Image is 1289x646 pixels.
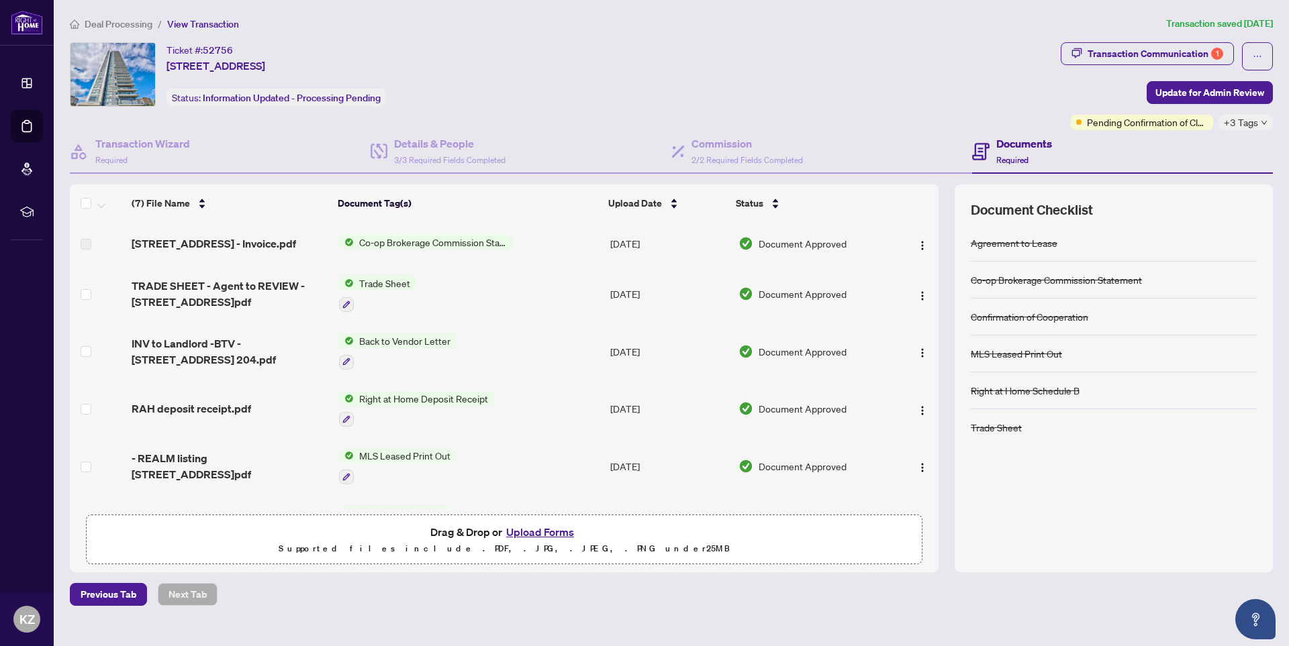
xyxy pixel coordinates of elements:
span: Drag & Drop orUpload FormsSupported files include .PDF, .JPG, .JPEG, .PNG under25MB [87,515,922,565]
span: Trade Sheet [354,276,416,290]
th: Status [730,184,890,222]
span: Previous Tab [81,584,136,605]
span: down [1261,119,1268,126]
li: / [158,16,162,32]
span: View Transaction [167,18,239,30]
h4: Transaction Wizard [95,136,190,152]
button: Logo [912,233,933,254]
span: Information Updated - Processing Pending [203,92,381,104]
span: (7) File Name [132,196,190,211]
span: 52756 [203,44,233,56]
div: 1 [1211,48,1223,60]
span: [STREET_ADDRESS] - Invoice.pdf [132,235,296,252]
div: Trade Sheet [971,420,1022,435]
span: Co-op Brokerage Commission Statement [354,235,513,250]
td: [DATE] [605,222,733,265]
button: Transaction Communication1 [1061,42,1234,65]
button: Status IconCo-op Brokerage Commission Statement [339,235,513,250]
img: Logo [917,347,928,358]
span: KZ [19,610,35,629]
button: Upload Forms [502,523,578,541]
div: Confirmation of Cooperation [971,309,1088,324]
h4: Details & People [394,136,506,152]
div: Co-op Brokerage Commission Statement [971,272,1142,287]
td: [DATE] [605,495,733,553]
span: Required [996,155,1029,165]
span: Right at Home Deposit Receipt [354,391,493,406]
span: +3 Tags [1224,115,1258,130]
span: Document Approved [759,459,847,474]
span: Status [736,196,763,211]
button: Update for Admin Review [1147,81,1273,104]
img: Logo [917,240,928,251]
img: Logo [917,462,928,473]
button: Status IconRight at Home Deposit Receipt [339,391,493,427]
span: ellipsis [1253,52,1262,61]
span: [STREET_ADDRESS] [166,58,265,74]
img: Status Icon [339,235,354,250]
span: Required [95,155,128,165]
td: [DATE] [605,380,733,438]
div: Ticket #: [166,42,233,58]
span: TRADE SHEET - Agent to REVIEW - [STREET_ADDRESS]pdf [132,278,328,310]
span: INV to Landlord -BTV - [STREET_ADDRESS] 204.pdf [132,335,328,368]
span: Pending Confirmation of Closing [1087,115,1208,129]
span: Document Approved [759,401,847,416]
button: Status IconMLS Leased Print Out [339,448,456,484]
article: Transaction saved [DATE] [1166,16,1273,32]
img: IMG-C12364934_1.jpg [70,43,155,106]
button: Logo [912,398,933,419]
img: Status Icon [339,276,354,290]
img: Document Status [738,459,753,474]
span: Update for Admin Review [1155,82,1264,103]
span: Deal Processing [85,18,152,30]
img: Status Icon [339,391,354,406]
img: Status Icon [339,333,354,348]
span: MLS Leased Print Out [354,448,456,463]
div: Right at Home Schedule B [971,383,1080,398]
button: Logo [912,455,933,477]
button: Logo [912,341,933,362]
span: RAH deposit receipt.pdf [132,400,251,417]
span: Agreement to Lease [354,506,451,521]
div: MLS Leased Print Out [971,346,1062,361]
td: [DATE] [605,323,733,380]
button: Open asap [1235,599,1276,639]
img: Status Icon [339,448,354,463]
button: Status IconTrade Sheet [339,276,416,312]
div: Transaction Communication [1088,43,1223,64]
th: (7) File Name [126,184,332,222]
span: home [70,19,79,29]
img: Document Status [738,286,753,301]
span: Document Checklist [971,201,1093,219]
img: Logo [917,290,928,301]
img: Document Status [738,344,753,359]
span: 3/3 Required Fields Completed [394,155,506,165]
div: Status: [166,89,386,107]
img: logo [11,10,43,35]
span: Document Approved [759,236,847,251]
td: [DATE] [605,437,733,495]
h4: Commission [691,136,803,152]
p: Supported files include .PDF, .JPG, .JPEG, .PNG under 25 MB [95,541,914,557]
th: Document Tag(s) [332,184,603,222]
th: Upload Date [603,184,730,222]
span: 2/2 Required Fields Completed [691,155,803,165]
span: Back to Vendor Letter [354,333,456,348]
button: Previous Tab [70,583,147,606]
div: Agreement to Lease [971,235,1057,250]
h4: Documents [996,136,1052,152]
span: - REALM listing [STREET_ADDRESS]pdf [132,450,328,482]
img: Logo [917,405,928,416]
img: Document Status [738,236,753,251]
span: Document Approved [759,286,847,301]
img: Status Icon [339,506,354,521]
button: Status IconAgreement to Lease [339,506,522,542]
span: Document Approved [759,344,847,359]
button: Status IconBack to Vendor Letter [339,333,456,370]
button: Next Tab [158,583,218,606]
button: Logo [912,283,933,305]
span: Upload Date [608,196,662,211]
td: [DATE] [605,265,733,323]
span: Drag & Drop or [430,523,578,541]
